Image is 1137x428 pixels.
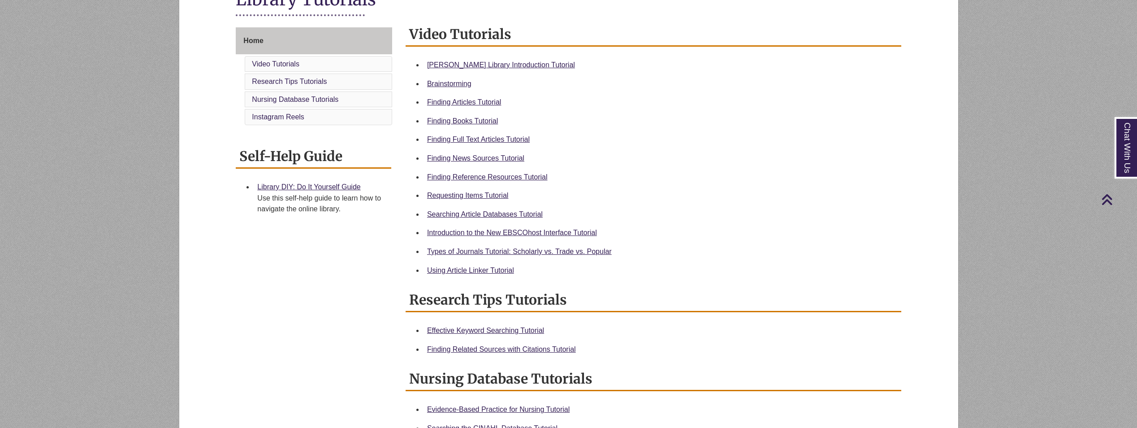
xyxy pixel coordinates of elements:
a: Introduction to the New EBSCOhost Interface Tutorial [427,229,597,236]
a: Research Tips Tutorials [252,78,327,85]
a: Home [236,27,392,54]
a: Requesting Items Tutorial [427,192,508,199]
a: Evidence-Based Practice for Nursing Tutorial [427,406,570,413]
a: Back to Top [1101,193,1135,205]
a: Finding Reference Resources Tutorial [427,173,548,181]
div: Guide Page Menu [236,27,392,127]
h2: Nursing Database Tutorials [406,367,901,391]
div: Use this self-help guide to learn how to navigate the online library. [257,193,384,214]
h2: Research Tips Tutorials [406,288,901,312]
a: Instagram Reels [252,113,304,121]
a: Finding Full Text Articles Tutorial [427,135,530,143]
a: Nursing Database Tutorials [252,96,338,103]
h2: Video Tutorials [406,23,901,47]
h2: Self-Help Guide [236,145,391,169]
a: Finding Related Sources with Citations Tutorial [427,345,576,353]
a: Video Tutorials [252,60,299,68]
a: Effective Keyword Searching Tutorial [427,327,544,334]
a: Finding Books Tutorial [427,117,498,125]
a: Using Article Linker Tutorial [427,266,514,274]
a: Library DIY: Do It Yourself Guide [257,183,360,191]
a: Searching Article Databases Tutorial [427,210,543,218]
a: Brainstorming [427,80,471,87]
a: Finding News Sources Tutorial [427,154,524,162]
a: Types of Journals Tutorial: Scholarly vs. Trade vs. Popular [427,248,612,255]
a: Finding Articles Tutorial [427,98,501,106]
span: Home [243,37,263,44]
a: [PERSON_NAME] Library Introduction Tutorial [427,61,575,69]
